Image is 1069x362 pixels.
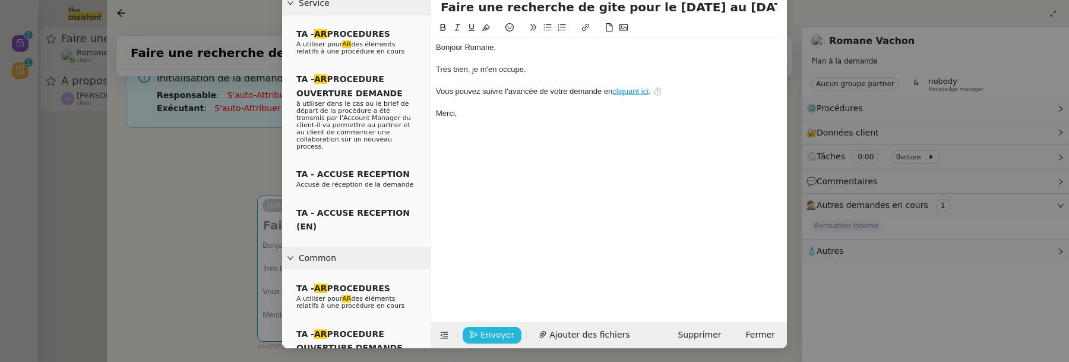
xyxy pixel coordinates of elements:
[296,74,403,97] span: TA - PROCEDURE OUVERTURE DEMANDE
[671,327,728,344] button: Supprimer
[342,295,351,303] em: AR
[314,329,327,339] em: AR
[296,29,390,39] span: TA - PROCEDURES
[299,251,426,265] span: Common
[532,327,637,344] button: Ajouter des fichiers
[314,74,327,84] em: AR
[549,328,630,342] span: Ajouter des fichiers
[436,108,782,119] div: Merci,
[480,328,514,342] span: Envoyer
[314,29,327,39] em: AR
[296,295,404,310] span: A utiliser pour des éléments relatifs à une procédure en cours
[436,42,782,53] div: Bonjour ﻿Romane﻿,
[314,284,327,293] em: AR
[436,86,782,97] div: Vous pouvez suivre l'avancée de votre demande en . ⏱️
[612,87,649,96] a: cliquant ici
[296,181,414,188] span: Accusé de réception de la demande
[296,329,403,352] span: TA - PROCEDURE OUVERTURE DEMANDE
[436,64,782,75] div: Très bien, je m'en occupe.
[296,284,390,293] span: TA - PROCEDURES
[746,328,775,342] span: Fermer
[296,208,410,231] span: TA - ACCUSE RECEPTION (EN)
[739,327,782,344] button: Fermer
[463,327,521,344] button: Envoyer
[678,328,721,342] span: Supprimer
[296,100,411,150] span: à utiliser dans le cas ou le brief de départ de la procédure a été transmis par l'Account Manager...
[296,40,404,55] span: A utiliser pour des éléments relatifs à une procédure en cours
[282,247,431,270] div: Common
[296,169,410,179] span: TA - ACCUSE RECEPTION
[342,40,351,48] em: AR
